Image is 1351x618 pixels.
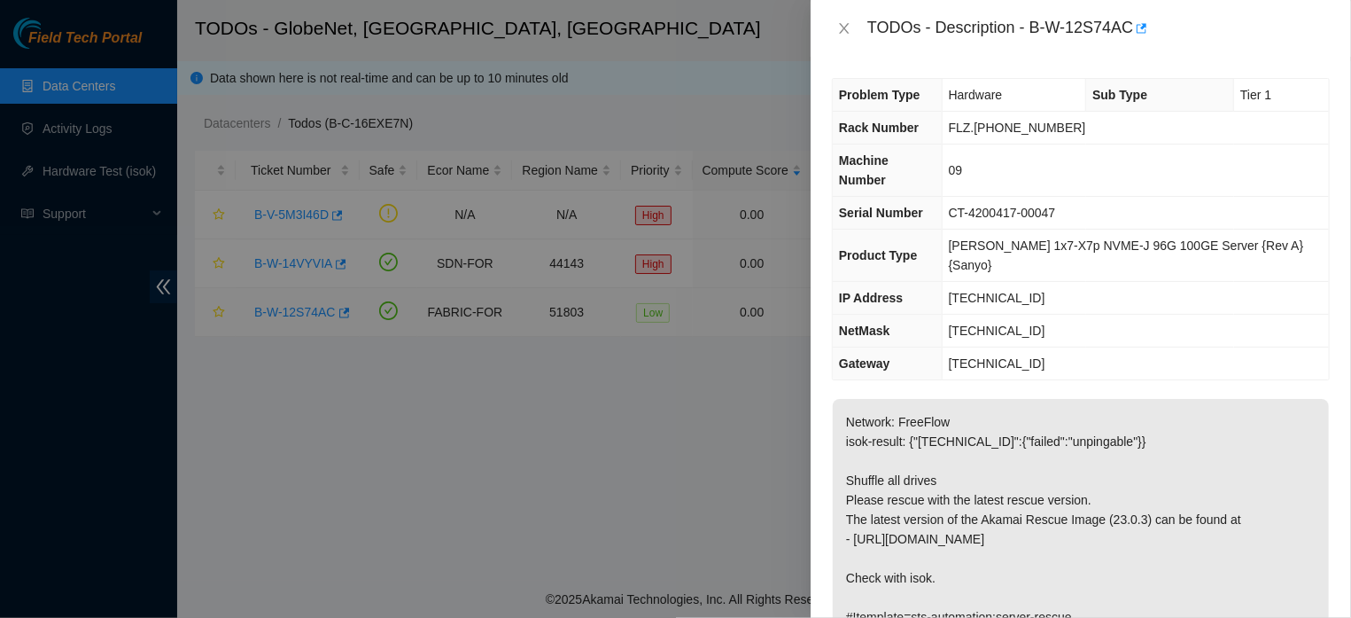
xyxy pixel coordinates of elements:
[867,14,1330,43] div: TODOs - Description - B-W-12S74AC
[839,248,917,262] span: Product Type
[1092,88,1147,102] span: Sub Type
[839,153,889,187] span: Machine Number
[839,121,919,135] span: Rack Number
[839,324,890,338] span: NetMask
[1240,88,1271,102] span: Tier 1
[949,206,1056,220] span: CT-4200417-00047
[837,21,851,35] span: close
[839,88,920,102] span: Problem Type
[949,88,1003,102] span: Hardware
[832,20,857,37] button: Close
[949,121,1086,135] span: FLZ.[PHONE_NUMBER]
[839,206,923,220] span: Serial Number
[949,356,1045,371] span: [TECHNICAL_ID]
[949,239,1304,272] span: [PERSON_NAME] 1x7-X7p NVME-J 96G 100GE Server {Rev A}{Sanyo}
[949,324,1045,338] span: [TECHNICAL_ID]
[839,356,890,371] span: Gateway
[839,291,903,305] span: IP Address
[949,291,1045,305] span: [TECHNICAL_ID]
[949,163,963,177] span: 09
